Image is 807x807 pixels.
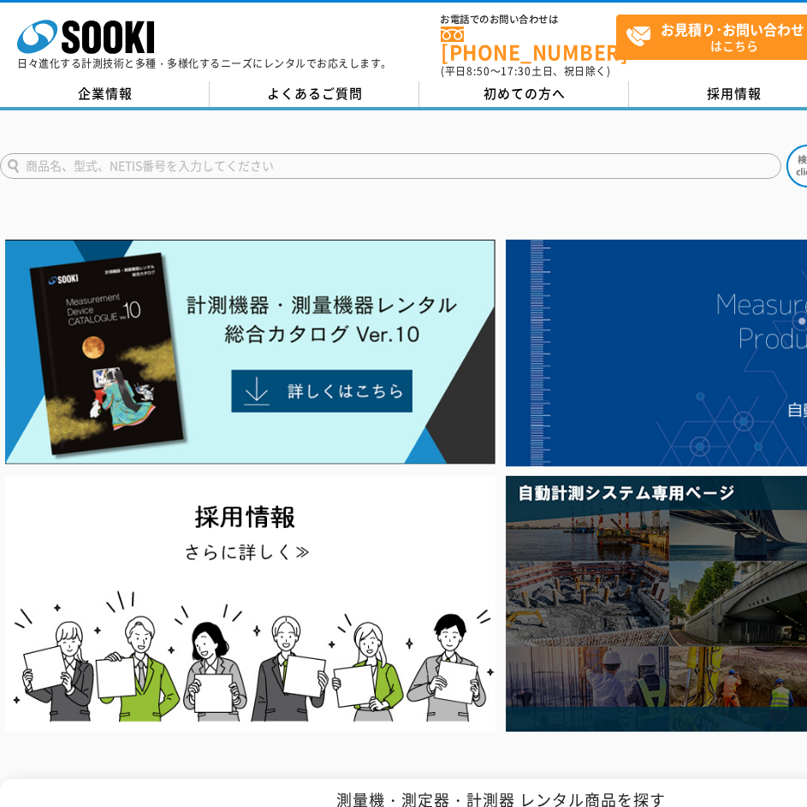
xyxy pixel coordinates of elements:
p: 日々進化する計測技術と多種・多様化するニーズにレンタルでお応えします。 [17,58,392,68]
span: 初めての方へ [484,84,566,103]
img: SOOKI recruit [5,476,495,731]
a: 初めての方へ [419,81,629,107]
span: 8:50 [466,63,490,79]
a: よくあるご質問 [210,81,419,107]
a: [PHONE_NUMBER] [441,27,616,62]
img: Catalog Ver10 [5,240,495,465]
strong: お見積り･お問い合わせ [661,19,804,39]
span: (平日 ～ 土日、祝日除く) [441,63,610,79]
span: 17:30 [501,63,531,79]
span: お電話でのお問い合わせは [441,15,616,25]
